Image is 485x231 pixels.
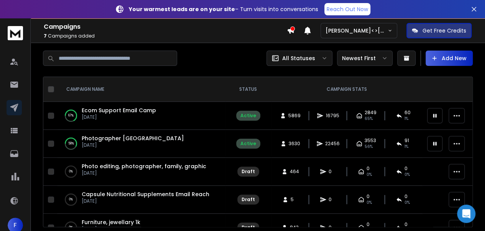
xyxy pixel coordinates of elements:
[129,5,318,13] p: – Turn visits into conversations
[82,134,184,142] a: Photographer [GEOGRAPHIC_DATA]
[426,51,473,66] button: Add New
[82,190,209,198] a: Capsule Nutritional Supplements Email Reach
[365,144,373,150] span: 56 %
[329,224,336,231] span: 0
[404,165,408,172] span: 0
[82,170,206,176] p: [DATE]
[365,138,376,144] span: 3553
[68,140,74,147] p: 58 %
[82,162,206,170] a: Photo editing, photographer, family, graphic
[404,138,409,144] span: 91
[288,113,301,119] span: 5869
[82,218,140,226] a: Furniture, jewellary 1k
[367,200,372,206] span: 0%
[404,144,408,150] span: 1 %
[44,22,287,31] h1: Campaigns
[82,114,156,120] p: [DATE]
[242,169,255,175] div: Draft
[282,54,315,62] p: All Statuses
[57,102,225,130] td: 67%Ecom Support Email Camp[DATE]
[324,3,370,15] a: Reach Out Now
[326,27,388,34] p: [PERSON_NAME]<>[PERSON_NAME]
[329,197,336,203] span: 0
[57,130,225,158] td: 58%Photographer [GEOGRAPHIC_DATA][DATE]
[8,26,23,40] img: logo
[271,77,423,102] th: CAMPAIGN STATS
[423,27,466,34] p: Get Free Credits
[337,51,393,66] button: Newest First
[57,77,225,102] th: CAMPAIGN NAME
[290,169,299,175] span: 464
[44,33,287,39] p: Campaigns added
[69,168,73,175] p: 0 %
[290,224,299,231] span: 843
[69,196,73,203] p: 0 %
[129,5,235,13] strong: Your warmest leads are on your site
[404,116,408,122] span: 1 %
[404,172,410,178] span: 0%
[404,221,408,228] span: 0
[365,110,376,116] span: 2849
[225,77,271,102] th: STATUS
[367,172,372,178] span: 0%
[291,197,298,203] span: 5
[57,186,225,214] td: 0%Capsule Nutritional Supplements Email Reach[DATE]
[406,23,472,38] button: Get Free Credits
[365,116,373,122] span: 65 %
[240,113,256,119] div: Active
[325,141,340,147] span: 22456
[367,221,370,228] span: 0
[404,193,408,200] span: 0
[457,205,475,223] div: Open Intercom Messenger
[240,141,256,147] div: Active
[327,5,368,13] p: Reach Out Now
[404,200,410,206] span: 0%
[82,106,156,114] a: Ecom Support Email Camp
[326,113,339,119] span: 16795
[242,197,255,203] div: Draft
[329,169,336,175] span: 0
[367,193,370,200] span: 0
[44,33,47,39] span: 7
[82,142,184,148] p: [DATE]
[367,165,370,172] span: 0
[242,224,255,231] div: Draft
[289,141,300,147] span: 3630
[404,110,411,116] span: 60
[57,158,225,186] td: 0%Photo editing, photographer, family, graphic[DATE]
[68,112,74,120] p: 67 %
[82,198,209,204] p: [DATE]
